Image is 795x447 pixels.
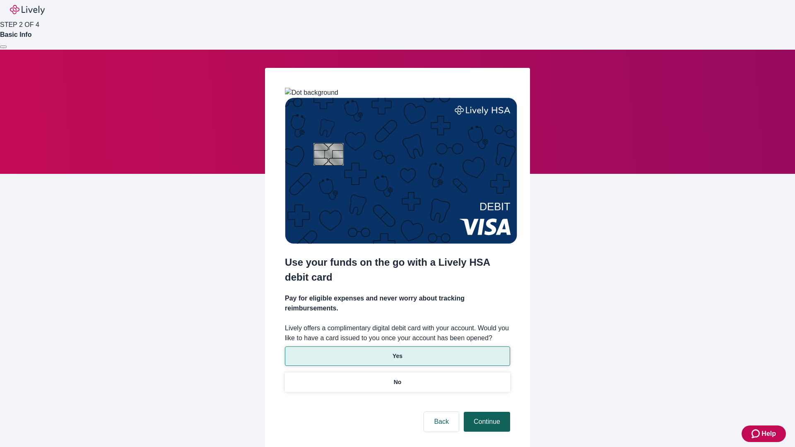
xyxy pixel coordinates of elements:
[285,372,510,392] button: No
[285,346,510,366] button: Yes
[285,323,510,343] label: Lively offers a complimentary digital debit card with your account. Would you like to have a card...
[393,352,402,360] p: Yes
[285,98,517,244] img: Debit card
[394,378,402,387] p: No
[285,255,510,285] h2: Use your funds on the go with a Lively HSA debit card
[285,293,510,313] h4: Pay for eligible expenses and never worry about tracking reimbursements.
[742,425,786,442] button: Zendesk support iconHelp
[464,412,510,432] button: Continue
[761,429,776,439] span: Help
[752,429,761,439] svg: Zendesk support icon
[424,412,459,432] button: Back
[285,88,338,98] img: Dot background
[10,5,45,15] img: Lively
